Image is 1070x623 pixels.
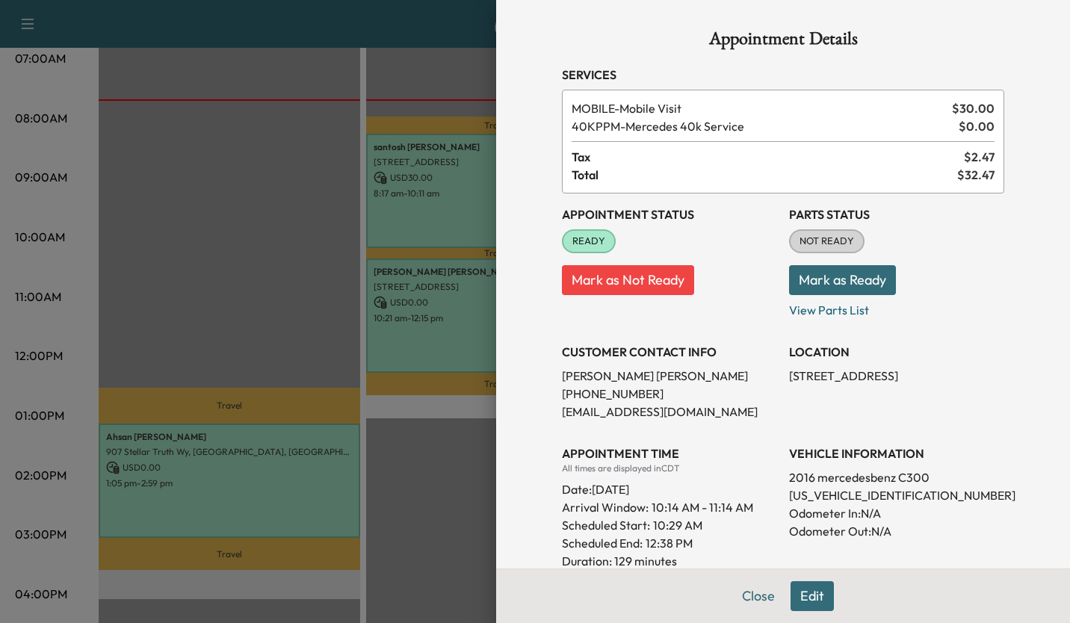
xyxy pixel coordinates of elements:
[789,504,1004,522] p: Odometer In: N/A
[562,474,777,498] div: Date: [DATE]
[653,516,702,534] p: 10:29 AM
[562,516,650,534] p: Scheduled Start:
[562,367,777,385] p: [PERSON_NAME] [PERSON_NAME]
[562,534,643,552] p: Scheduled End:
[952,99,995,117] span: $ 30.00
[957,166,995,184] span: $ 32.47
[789,486,1004,504] p: [US_VEHICLE_IDENTIFICATION_NUMBER]
[562,385,777,403] p: [PHONE_NUMBER]
[572,99,946,117] span: Mobile Visit
[562,462,777,474] div: All times are displayed in CDT
[563,234,614,249] span: READY
[789,468,1004,486] p: 2016 mercedesbenz C300
[789,265,896,295] button: Mark as Ready
[562,205,777,223] h3: Appointment Status
[732,581,785,611] button: Close
[789,522,1004,540] p: Odometer Out: N/A
[789,444,1004,462] h3: VEHICLE INFORMATION
[789,367,1004,385] p: [STREET_ADDRESS]
[562,552,777,570] p: Duration: 129 minutes
[959,117,995,135] span: $ 0.00
[562,403,777,421] p: [EMAIL_ADDRESS][DOMAIN_NAME]
[791,234,863,249] span: NOT READY
[562,265,694,295] button: Mark as Not Ready
[572,148,964,166] span: Tax
[789,295,1004,319] p: View Parts List
[789,343,1004,361] h3: LOCATION
[562,30,1004,54] h1: Appointment Details
[646,534,693,552] p: 12:38 PM
[652,498,753,516] span: 10:14 AM - 11:14 AM
[562,66,1004,84] h3: Services
[789,205,1004,223] h3: Parts Status
[562,498,777,516] p: Arrival Window:
[562,343,777,361] h3: CUSTOMER CONTACT INFO
[562,444,777,462] h3: APPOINTMENT TIME
[572,117,953,135] span: Mercedes 40k Service
[572,166,957,184] span: Total
[791,581,834,611] button: Edit
[964,148,995,166] span: $ 2.47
